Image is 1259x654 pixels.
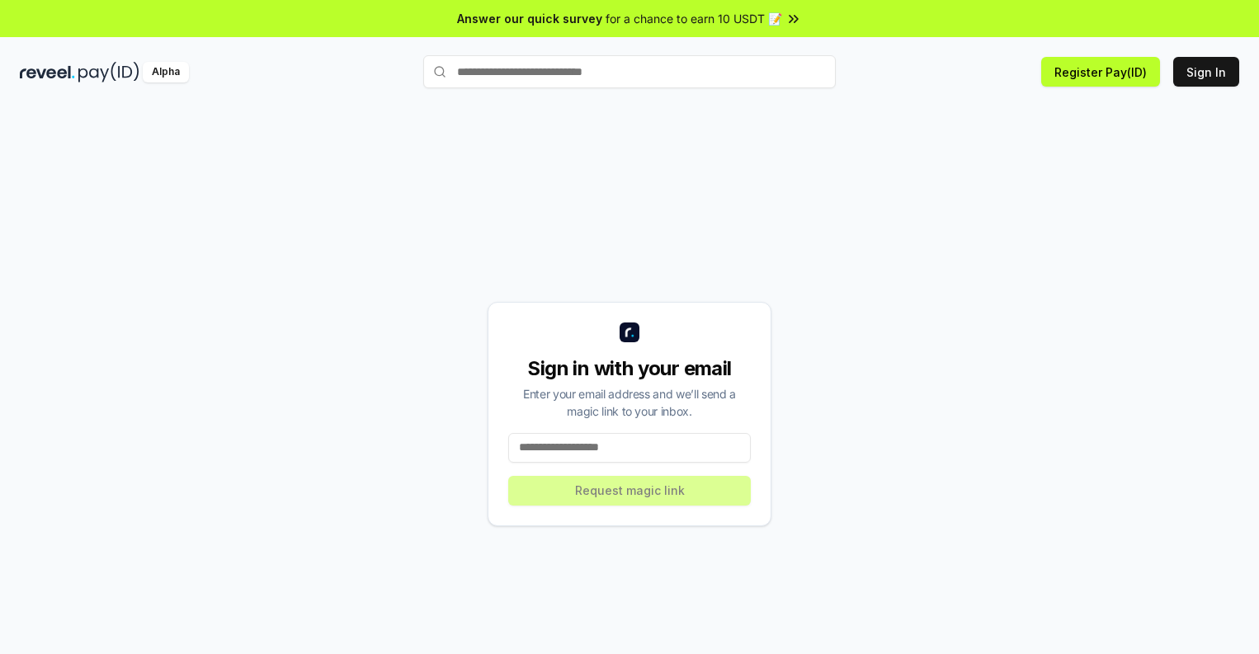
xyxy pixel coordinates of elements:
div: Alpha [143,62,189,82]
img: reveel_dark [20,62,75,82]
button: Register Pay(ID) [1041,57,1160,87]
img: logo_small [620,322,639,342]
span: for a chance to earn 10 USDT 📝 [606,10,782,27]
div: Sign in with your email [508,355,751,382]
span: Answer our quick survey [457,10,602,27]
div: Enter your email address and we’ll send a magic link to your inbox. [508,385,751,420]
img: pay_id [78,62,139,82]
button: Sign In [1173,57,1239,87]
